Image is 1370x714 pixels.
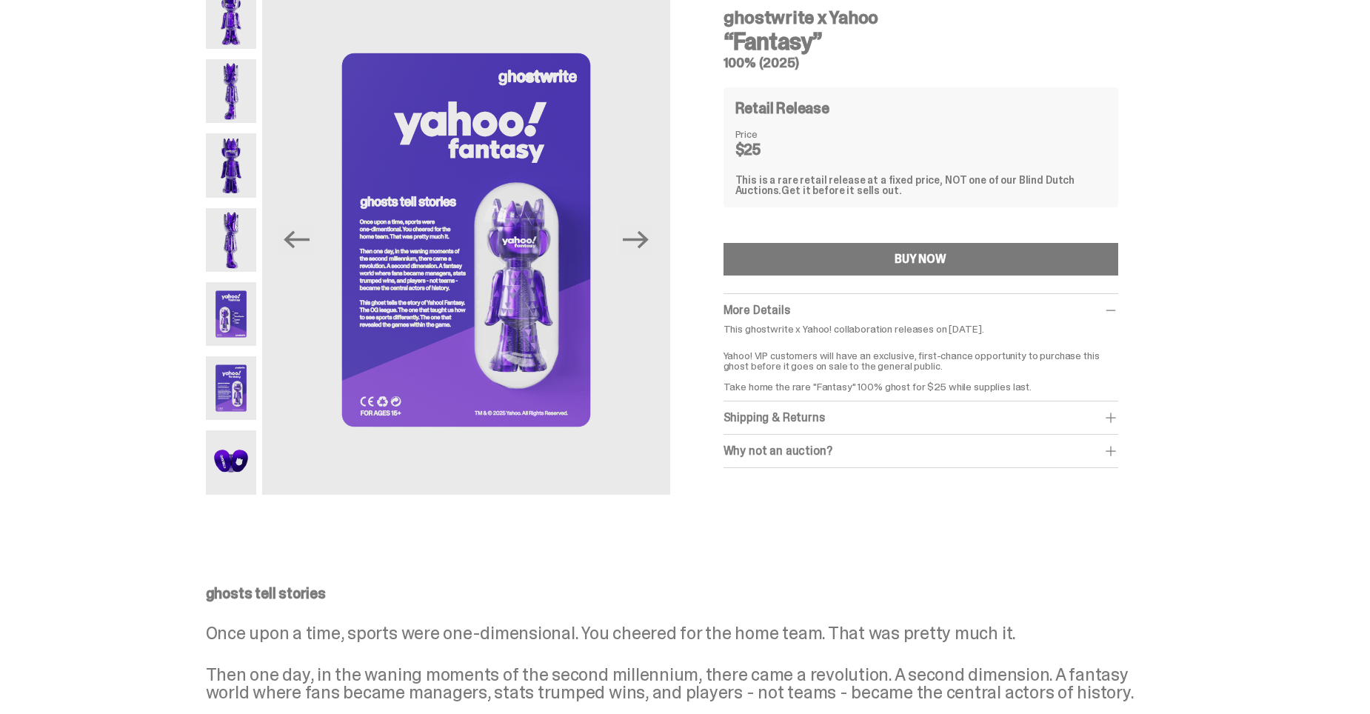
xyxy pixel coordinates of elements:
p: Then one day, in the waning moments of the second millennium, there came a revolution. A second d... [206,666,1154,701]
h5: 100% (2025) [724,56,1118,70]
button: Next [620,224,652,256]
p: This ghostwrite x Yahoo! collaboration releases on [DATE]. [724,324,1118,334]
h4: ghostwrite x Yahoo [724,9,1118,27]
dt: Price [735,129,809,139]
div: Shipping & Returns [724,410,1118,425]
p: ghosts tell stories [206,586,1154,601]
img: Yahoo-HG---7.png [206,430,257,494]
button: Previous [280,224,313,256]
h3: “Fantasy” [724,30,1118,53]
div: This is a rare retail release at a fixed price, NOT one of our Blind Dutch Auctions. [735,175,1106,196]
img: Yahoo-HG---3.png [206,133,257,197]
p: Once upon a time, sports were one-dimensional. You cheered for the home team. That was pretty muc... [206,624,1154,642]
div: BUY NOW [895,253,946,265]
dd: $25 [735,142,809,157]
p: Yahoo! VIP customers will have an exclusive, first-chance opportunity to purchase this ghost befo... [724,340,1118,392]
span: Get it before it sells out. [781,184,901,197]
img: Yahoo-HG---5.png [206,282,257,346]
img: Yahoo-HG---4.png [206,208,257,272]
img: Yahoo-HG---2.png [206,59,257,123]
div: Why not an auction? [724,444,1118,458]
button: BUY NOW [724,243,1118,276]
h4: Retail Release [735,101,829,116]
span: More Details [724,302,790,318]
img: Yahoo-HG---6.png [206,356,257,420]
